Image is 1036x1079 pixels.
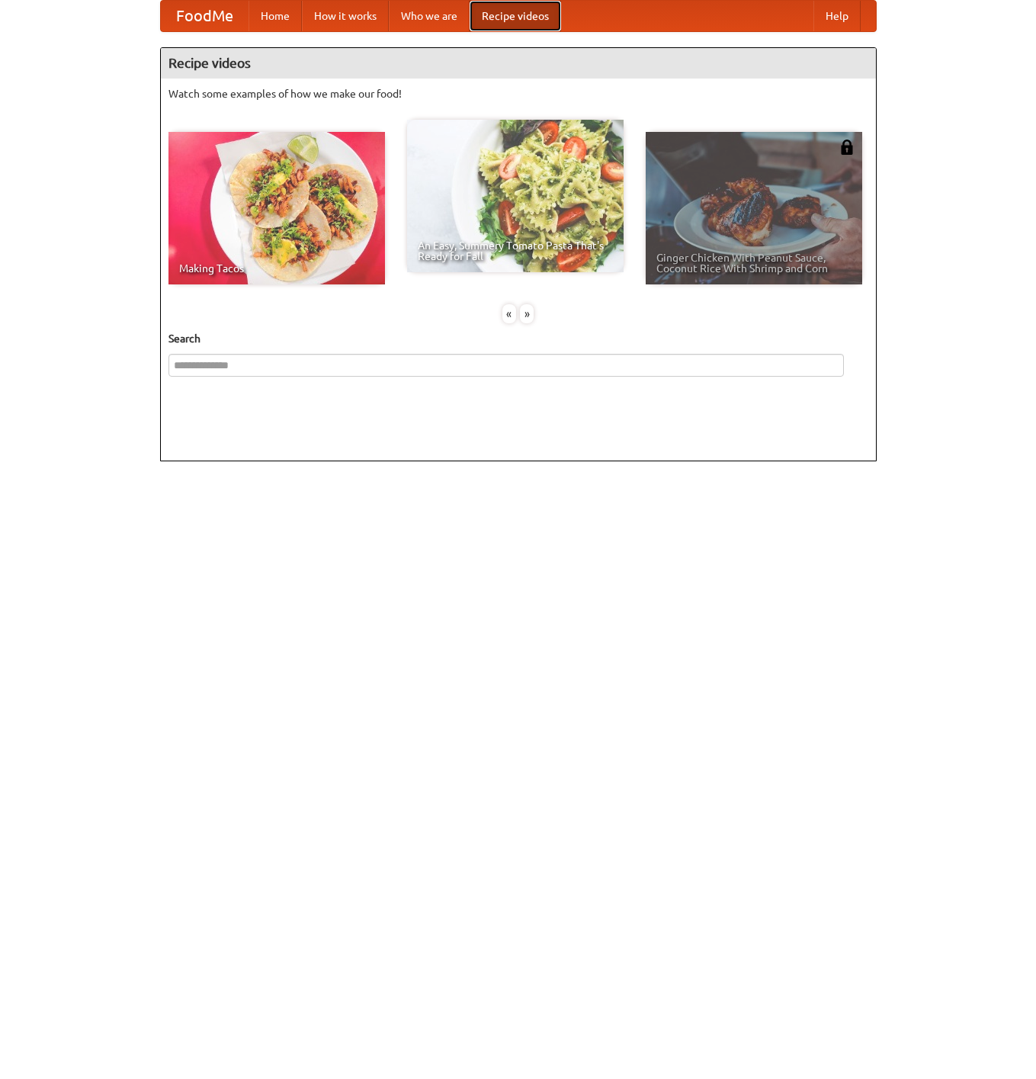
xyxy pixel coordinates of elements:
h5: Search [168,331,868,346]
div: » [520,304,534,323]
p: Watch some examples of how we make our food! [168,86,868,101]
a: Making Tacos [168,132,385,284]
a: FoodMe [161,1,249,31]
div: « [502,304,516,323]
a: Help [813,1,861,31]
img: 483408.png [839,140,855,155]
a: How it works [302,1,389,31]
span: An Easy, Summery Tomato Pasta That's Ready for Fall [418,240,613,262]
a: Home [249,1,302,31]
a: Who we are [389,1,470,31]
h4: Recipe videos [161,48,876,79]
span: Making Tacos [179,263,374,274]
a: An Easy, Summery Tomato Pasta That's Ready for Fall [407,120,624,272]
a: Recipe videos [470,1,561,31]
